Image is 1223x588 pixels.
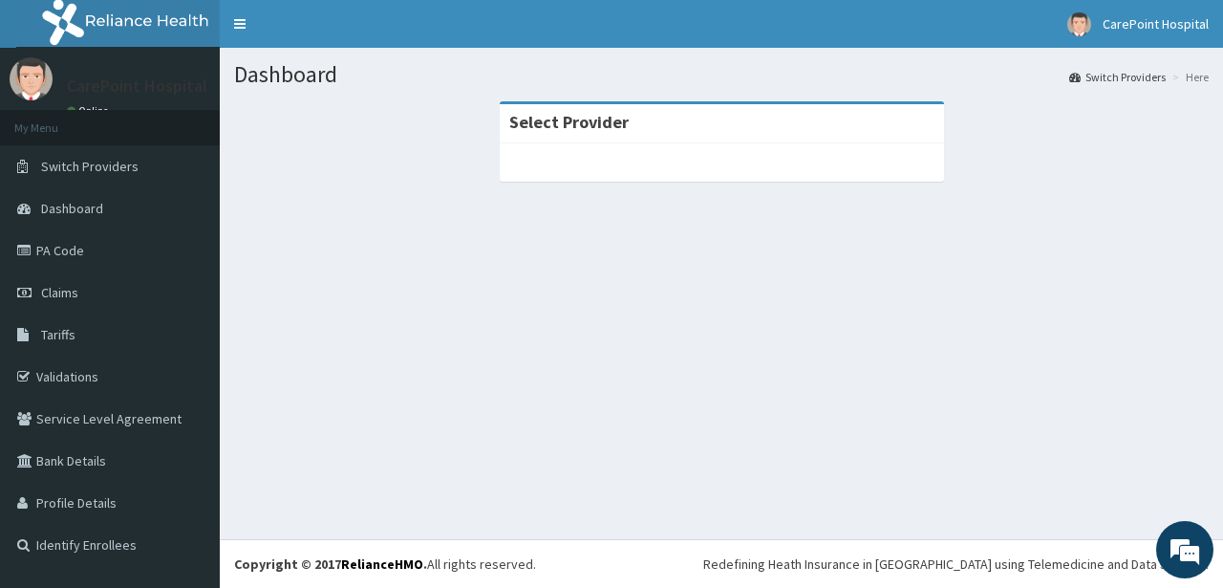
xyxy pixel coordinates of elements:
div: Redefining Heath Insurance in [GEOGRAPHIC_DATA] using Telemedicine and Data Science! [703,555,1209,574]
a: Switch Providers [1069,69,1166,85]
span: Tariffs [41,326,75,343]
strong: Copyright © 2017 . [234,555,427,573]
span: Claims [41,284,78,301]
footer: All rights reserved. [220,539,1223,588]
p: CarePoint Hospital [67,77,207,95]
img: User Image [10,57,53,100]
span: Switch Providers [41,158,139,175]
img: User Image [1067,12,1091,36]
a: RelianceHMO [341,555,423,573]
a: Online [67,104,113,118]
li: Here [1168,69,1209,85]
span: CarePoint Hospital [1103,15,1209,33]
h1: Dashboard [234,62,1209,87]
strong: Select Provider [509,111,629,133]
span: Dashboard [41,200,103,217]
